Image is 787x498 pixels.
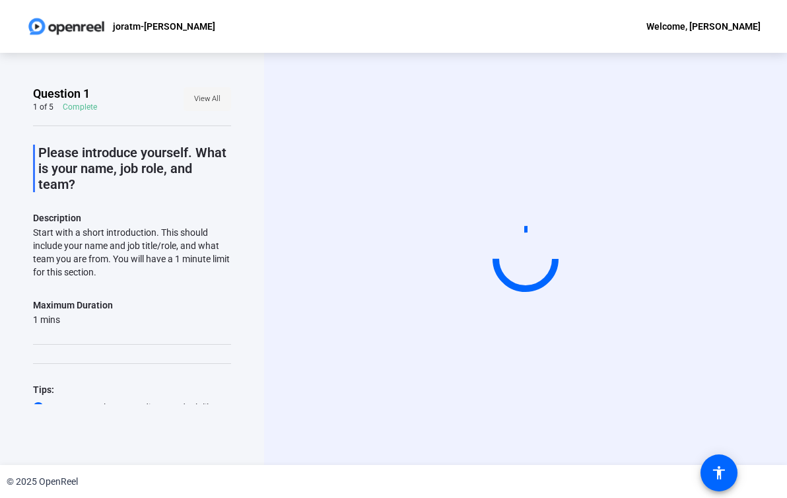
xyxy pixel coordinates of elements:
div: 1 of 5 [33,102,53,112]
p: Description [33,210,231,226]
div: Complete [63,102,97,112]
p: Please introduce yourself. What is your name, job role, and team? [38,145,231,192]
div: 1 mins [33,313,113,326]
div: © 2025 OpenReel [7,475,78,489]
mat-icon: accessibility [711,465,727,481]
p: joratm-[PERSON_NAME] [113,18,215,34]
div: Start with a short introduction. This should include your name and job title/role, and what team ... [33,226,231,279]
div: Tips: [33,382,231,398]
div: Maximum Duration [33,297,113,313]
span: Question 1 [33,86,90,102]
button: View All [184,87,231,111]
span: View All [194,89,221,109]
img: OpenReel logo [26,13,106,40]
div: You can retake a recording you don’t like [33,401,231,414]
div: Welcome, [PERSON_NAME] [646,18,761,34]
